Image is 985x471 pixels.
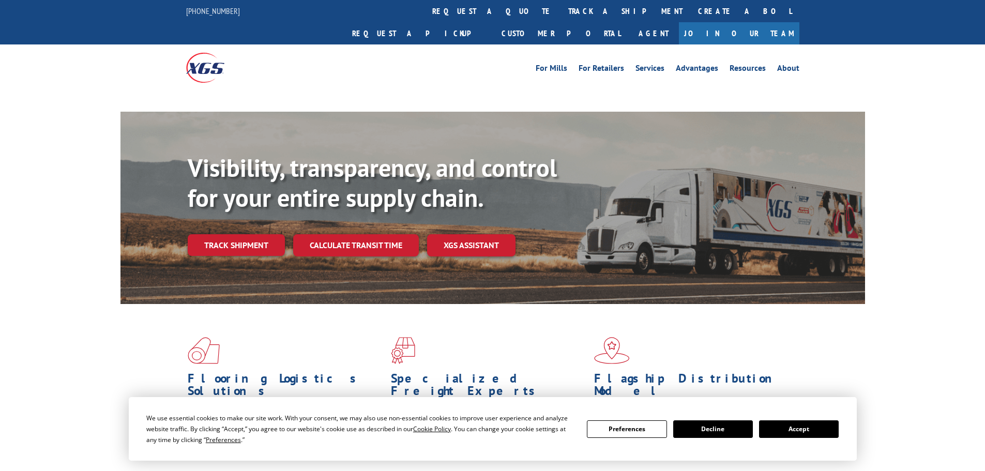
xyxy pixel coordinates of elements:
[188,151,557,214] b: Visibility, transparency, and control for your entire supply chain.
[676,64,718,75] a: Advantages
[635,64,664,75] a: Services
[413,424,451,433] span: Cookie Policy
[628,22,679,44] a: Agent
[673,420,753,438] button: Decline
[188,372,383,402] h1: Flooring Logistics Solutions
[759,420,839,438] button: Accept
[594,372,790,402] h1: Flagship Distribution Model
[679,22,799,44] a: Join Our Team
[206,435,241,444] span: Preferences
[587,420,666,438] button: Preferences
[188,234,285,256] a: Track shipment
[188,337,220,364] img: xgs-icon-total-supply-chain-intelligence-red
[344,22,494,44] a: Request a pickup
[391,372,586,402] h1: Specialized Freight Experts
[777,64,799,75] a: About
[186,6,240,16] a: [PHONE_NUMBER]
[427,234,516,256] a: XGS ASSISTANT
[536,64,567,75] a: For Mills
[730,64,766,75] a: Resources
[391,337,415,364] img: xgs-icon-focused-on-flooring-red
[129,397,857,461] div: Cookie Consent Prompt
[146,413,574,445] div: We use essential cookies to make our site work. With your consent, we may also use non-essential ...
[594,337,630,364] img: xgs-icon-flagship-distribution-model-red
[494,22,628,44] a: Customer Portal
[293,234,419,256] a: Calculate transit time
[579,64,624,75] a: For Retailers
